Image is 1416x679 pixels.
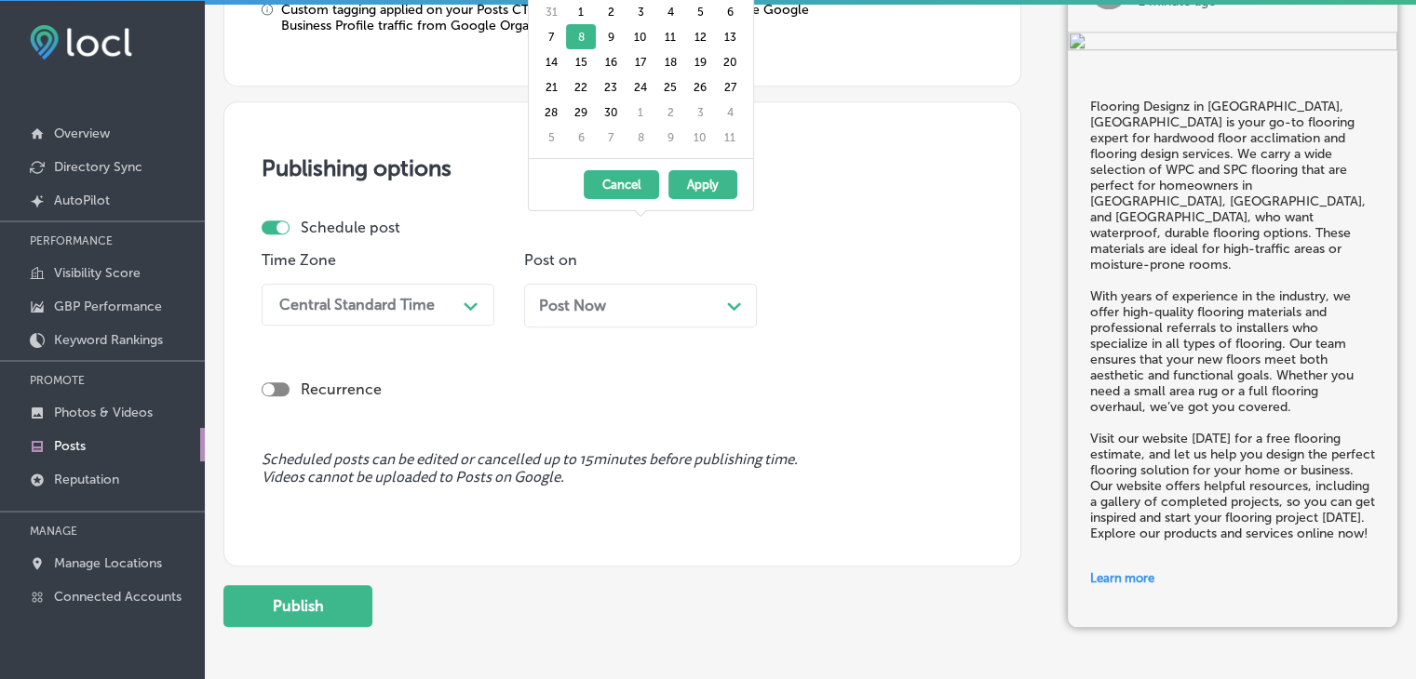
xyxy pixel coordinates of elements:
[206,110,314,122] div: Keywords by Traffic
[715,100,745,125] td: 4
[54,159,142,175] p: Directory Sync
[71,110,167,122] div: Domain Overview
[54,472,119,487] p: Reputation
[596,24,626,49] td: 9
[262,251,494,269] p: Time Zone
[626,100,655,125] td: 1
[52,30,91,45] div: v 4.0.25
[566,74,596,100] td: 22
[685,100,715,125] td: 3
[715,49,745,74] td: 20
[279,296,435,313] div: Central Standard Time
[54,438,86,454] p: Posts
[536,100,566,125] td: 28
[685,74,715,100] td: 26
[54,126,110,141] p: Overview
[50,108,65,123] img: tab_domain_overview_orange.svg
[596,125,626,150] td: 7
[715,74,745,100] td: 27
[54,332,163,348] p: Keyword Rankings
[54,299,162,314] p: GBP Performance
[566,125,596,150] td: 6
[668,170,737,199] button: Apply
[262,451,983,486] span: Scheduled posts can be edited or cancelled up to 15 minutes before publishing time. Videos cannot...
[223,585,372,627] button: Publish
[626,125,655,150] td: 8
[655,49,685,74] td: 18
[301,219,400,236] label: Schedule post
[566,24,596,49] td: 8
[30,30,45,45] img: logo_orange.svg
[539,297,606,314] span: Post Now
[1090,559,1375,597] a: Learn more
[536,49,566,74] td: 14
[685,49,715,74] td: 19
[54,193,110,208] p: AutoPilot
[1090,99,1375,541] h5: Flooring Designz in [GEOGRAPHIC_DATA], [GEOGRAPHIC_DATA] is your go-to flooring expert for hardwo...
[185,108,200,123] img: tab_keywords_by_traffic_grey.svg
[655,100,685,125] td: 2
[536,24,566,49] td: 7
[301,380,382,398] label: Recurrence
[54,265,141,281] p: Visibility Score
[655,24,685,49] td: 11
[596,49,626,74] td: 16
[262,154,983,181] h3: Publishing options
[1068,32,1397,54] img: c2604654-01f9-414d-a4ad-4fa00295a52c
[30,25,132,60] img: fda3e92497d09a02dc62c9cd864e3231.png
[566,100,596,125] td: 29
[1090,571,1154,585] span: Learn more
[626,24,655,49] td: 10
[685,125,715,150] td: 10
[281,2,839,33] div: Custom tagging applied on your Posts CTA URLs because you chose to separate Google Business Profi...
[626,74,655,100] td: 24
[536,74,566,100] td: 21
[655,125,685,150] td: 9
[685,24,715,49] td: 12
[655,74,685,100] td: 25
[584,170,659,199] button: Cancel
[715,24,745,49] td: 13
[626,49,655,74] td: 17
[596,74,626,100] td: 23
[30,48,45,63] img: website_grey.svg
[715,125,745,150] td: 11
[536,125,566,150] td: 5
[596,100,626,125] td: 30
[54,555,162,571] p: Manage Locations
[524,251,757,269] p: Post on
[48,48,205,63] div: Domain: [DOMAIN_NAME]
[54,405,153,420] p: Photos & Videos
[566,49,596,74] td: 15
[54,589,182,605] p: Connected Accounts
